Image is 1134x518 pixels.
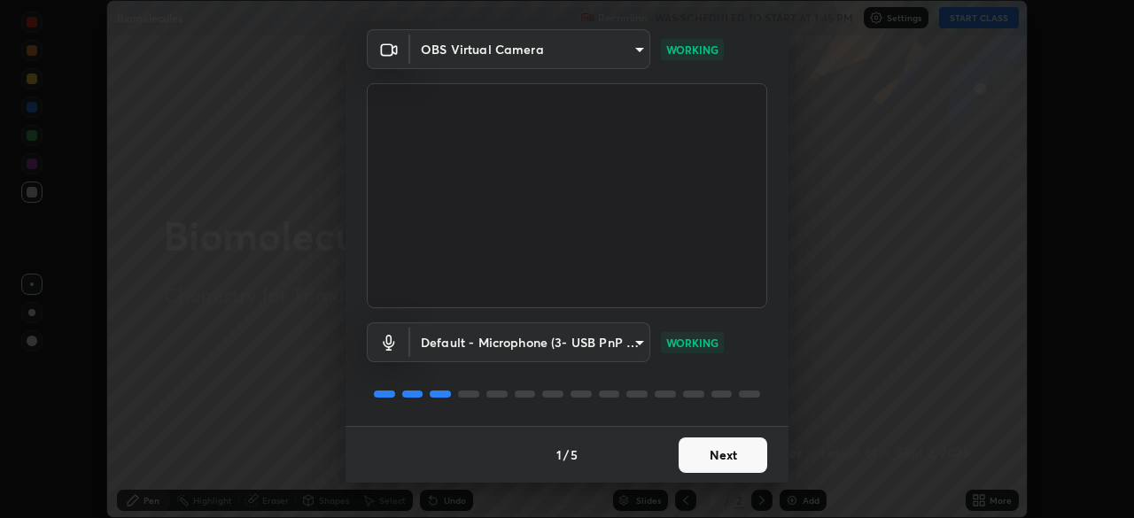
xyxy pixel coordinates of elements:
h4: 1 [556,445,562,464]
div: OBS Virtual Camera [410,322,650,362]
h4: 5 [571,445,578,464]
div: OBS Virtual Camera [410,29,650,69]
button: Next [679,437,767,473]
p: WORKING [666,42,718,58]
p: WORKING [666,335,718,351]
h4: / [563,445,569,464]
